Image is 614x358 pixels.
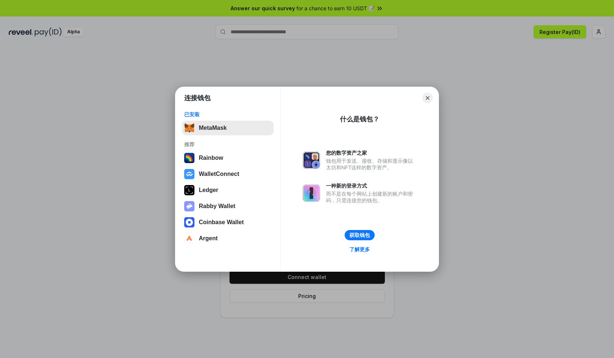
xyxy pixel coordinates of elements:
[184,169,194,179] img: svg+xml,%3Csvg%20width%3D%2228%22%20height%3D%2228%22%20viewBox%3D%220%200%2028%2028%22%20fill%3D...
[303,184,320,202] img: svg+xml,%3Csvg%20xmlns%3D%22http%3A%2F%2Fwww.w3.org%2F2000%2Fsvg%22%20fill%3D%22none%22%20viewBox...
[184,201,194,211] img: svg+xml,%3Csvg%20xmlns%3D%22http%3A%2F%2Fwww.w3.org%2F2000%2Fsvg%22%20fill%3D%22none%22%20viewBox...
[345,230,375,240] button: 获取钱包
[184,141,272,148] div: 推荐
[340,115,379,124] div: 什么是钱包？
[182,199,274,214] button: Rabby Wallet
[199,203,235,210] div: Rabby Wallet
[182,183,274,197] button: Ledger
[199,187,218,193] div: Ledger
[184,123,194,133] img: svg+xml,%3Csvg%20fill%3D%22none%22%20height%3D%2233%22%20viewBox%3D%220%200%2035%2033%22%20width%...
[199,171,239,177] div: WalletConnect
[349,246,370,253] div: 了解更多
[199,155,223,161] div: Rainbow
[184,217,194,227] img: svg+xml,%3Csvg%20width%3D%2228%22%20height%3D%2228%22%20viewBox%3D%220%200%2028%2028%22%20fill%3D...
[182,151,274,165] button: Rainbow
[184,185,194,195] img: svg+xml,%3Csvg%20xmlns%3D%22http%3A%2F%2Fwww.w3.org%2F2000%2Fsvg%22%20width%3D%2228%22%20height%3...
[184,111,272,118] div: 已安装
[199,219,244,226] div: Coinbase Wallet
[303,151,320,169] img: svg+xml,%3Csvg%20xmlns%3D%22http%3A%2F%2Fwww.w3.org%2F2000%2Fsvg%22%20fill%3D%22none%22%20viewBox...
[182,231,274,246] button: Argent
[345,245,374,254] a: 了解更多
[182,215,274,230] button: Coinbase Wallet
[326,150,417,156] div: 您的数字资产之家
[182,167,274,181] button: WalletConnect
[349,232,370,238] div: 获取钱包
[422,93,433,103] button: Close
[184,233,194,244] img: svg+xml,%3Csvg%20width%3D%2228%22%20height%3D%2228%22%20viewBox%3D%220%200%2028%2028%22%20fill%3D...
[182,121,274,135] button: MetaMask
[326,191,417,204] div: 而不是在每个网站上创建新的账户和密码，只需连接您的钱包。
[184,153,194,163] img: svg+xml,%3Csvg%20width%3D%22120%22%20height%3D%22120%22%20viewBox%3D%220%200%20120%20120%22%20fil...
[199,125,227,131] div: MetaMask
[199,235,218,242] div: Argent
[326,158,417,171] div: 钱包用于发送、接收、存储和显示像以太坊和NFT这样的数字资产。
[184,94,211,102] h1: 连接钱包
[326,182,417,189] div: 一种新的登录方式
